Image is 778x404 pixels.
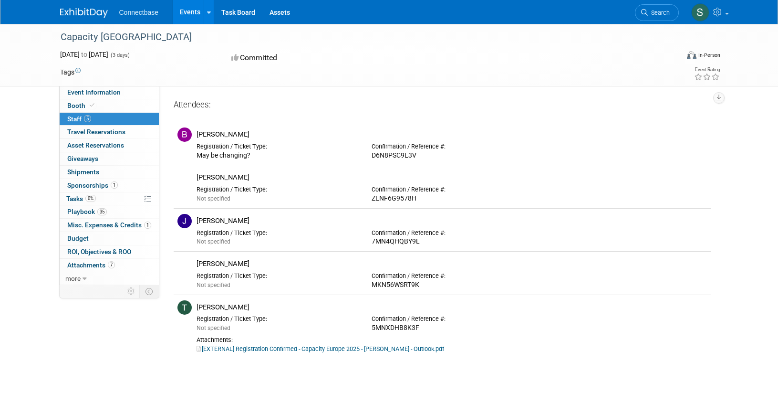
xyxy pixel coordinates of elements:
[177,128,192,142] img: B.jpg
[197,336,707,344] div: Attachments:
[197,259,707,268] div: [PERSON_NAME]
[372,324,532,332] div: 5MNXDHB8K3F
[67,88,121,96] span: Event Information
[67,168,99,176] span: Shipments
[144,222,151,229] span: 1
[698,52,720,59] div: In-Person
[228,50,439,66] div: Committed
[197,151,357,160] div: May be changing?
[97,208,107,215] span: 35
[84,115,91,122] span: 5
[60,51,108,58] span: [DATE] [DATE]
[67,181,118,189] span: Sponsorships
[111,181,118,189] span: 1
[67,128,125,136] span: Travel Reservations
[197,186,357,193] div: Registration / Ticket Type:
[123,285,140,298] td: Personalize Event Tab Strip
[197,130,707,139] div: [PERSON_NAME]
[60,67,81,77] td: Tags
[694,67,720,72] div: Event Rating
[60,259,159,272] a: Attachments7
[60,245,159,258] a: ROI, Objectives & ROO
[67,234,89,242] span: Budget
[372,281,532,289] div: MKN56WSRT9K
[197,325,230,331] span: Not specified
[108,261,115,268] span: 7
[177,300,192,315] img: T.jpg
[372,272,532,280] div: Confirmation / Reference #:
[119,9,159,16] span: Connectbase
[60,113,159,126] a: Staff5
[197,303,707,312] div: [PERSON_NAME]
[197,195,230,202] span: Not specified
[197,229,357,237] div: Registration / Ticket Type:
[67,102,96,109] span: Booth
[372,229,532,237] div: Confirmation / Reference #:
[139,285,159,298] td: Toggle Event Tabs
[60,192,159,205] a: Tasks0%
[635,4,679,21] a: Search
[60,272,159,285] a: more
[80,51,89,58] span: to
[687,51,696,59] img: Format-Inperson.png
[60,166,159,179] a: Shipments
[372,315,532,323] div: Confirmation / Reference #:
[90,103,94,108] i: Booth reservation complete
[372,194,532,203] div: ZLNF6G9578H
[174,99,711,112] div: Attendees:
[60,219,159,232] a: Misc. Expenses & Credits1
[622,50,721,64] div: Event Format
[67,155,98,162] span: Giveaways
[197,272,357,280] div: Registration / Ticket Type:
[67,141,124,149] span: Asset Reservations
[372,186,532,193] div: Confirmation / Reference #:
[67,221,151,229] span: Misc. Expenses & Credits
[60,179,159,192] a: Sponsorships1
[85,195,96,202] span: 0%
[60,139,159,152] a: Asset Reservations
[67,261,115,269] span: Attachments
[60,99,159,112] a: Booth
[648,9,670,16] span: Search
[67,248,131,255] span: ROI, Objectives & ROO
[60,205,159,218] a: Playbook35
[66,195,96,202] span: Tasks
[67,115,91,123] span: Staff
[57,29,664,46] div: Capacity [GEOGRAPHIC_DATA]
[197,282,230,288] span: Not specified
[65,275,81,282] span: more
[60,86,159,99] a: Event Information
[691,3,709,21] img: Stephanie Bird
[197,238,230,245] span: Not specified
[197,216,707,225] div: [PERSON_NAME]
[60,232,159,245] a: Budget
[197,345,444,352] a: [EXTERNAL] Registration Confirmed - Capacity Europe 2025 - [PERSON_NAME] - Outlook.pdf
[177,214,192,228] img: J.jpg
[197,143,357,150] div: Registration / Ticket Type:
[372,143,532,150] div: Confirmation / Reference #:
[60,126,159,138] a: Travel Reservations
[372,237,532,246] div: 7MN4QHQBY9L
[60,152,159,165] a: Giveaways
[372,151,532,160] div: D6N8PSC9L3V
[60,8,108,18] img: ExhibitDay
[67,208,107,215] span: Playbook
[110,52,130,58] span: (3 days)
[197,315,357,323] div: Registration / Ticket Type:
[197,173,707,182] div: [PERSON_NAME]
